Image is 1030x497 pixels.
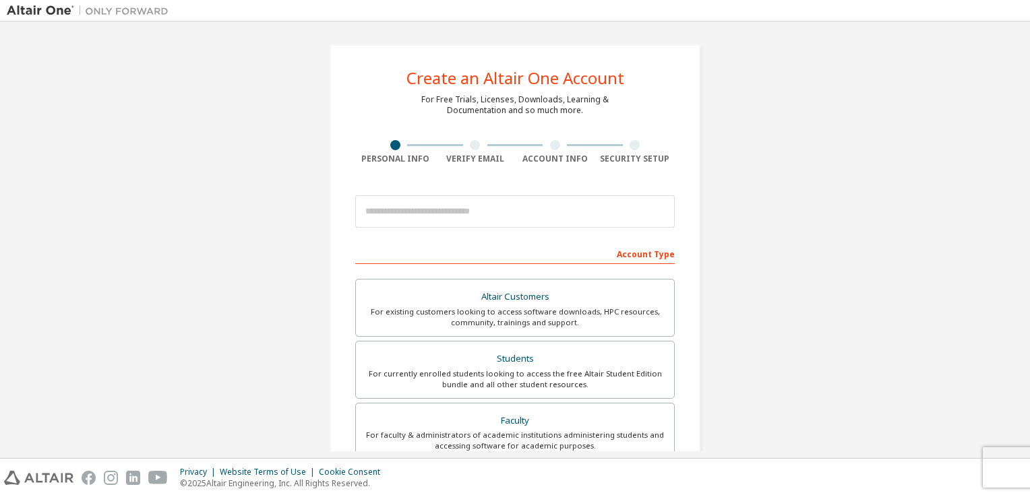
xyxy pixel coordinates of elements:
img: linkedin.svg [126,471,140,485]
div: For Free Trials, Licenses, Downloads, Learning & Documentation and so much more. [421,94,609,116]
div: Cookie Consent [319,467,388,477]
div: Personal Info [355,154,435,164]
div: Account Type [355,242,675,264]
img: youtube.svg [148,471,168,485]
div: Verify Email [435,154,516,164]
div: Faculty [364,411,666,430]
div: For existing customers looking to access software downloads, HPC resources, community, trainings ... [364,306,666,328]
img: Altair One [7,4,175,18]
div: Account Info [515,154,595,164]
div: Altair Customers [364,288,666,306]
div: For faculty & administrators of academic institutions administering students and accessing softwa... [364,430,666,451]
img: instagram.svg [104,471,118,485]
div: Create an Altair One Account [406,70,624,86]
div: Privacy [180,467,220,477]
p: © 2025 Altair Engineering, Inc. All Rights Reserved. [180,477,388,489]
div: Students [364,350,666,368]
div: Security Setup [595,154,675,164]
div: For currently enrolled students looking to access the free Altair Student Edition bundle and all ... [364,368,666,390]
img: altair_logo.svg [4,471,73,485]
div: Website Terms of Use [220,467,319,477]
img: facebook.svg [82,471,96,485]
